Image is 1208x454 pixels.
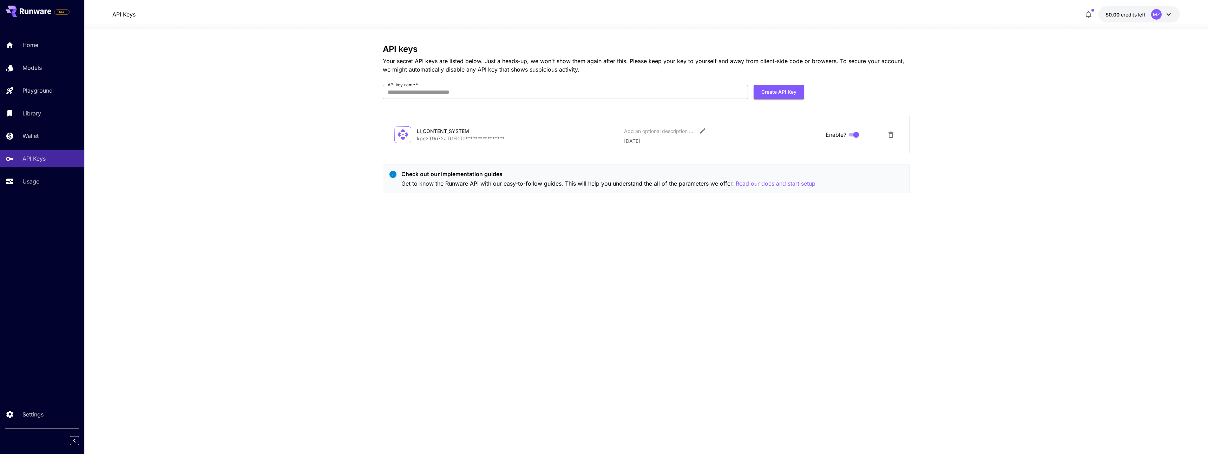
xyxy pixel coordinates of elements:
[388,82,418,88] label: API key name
[383,44,910,54] h3: API keys
[383,57,910,74] p: Your secret API keys are listed below. Just a heads-up, we won't show them again after this. Plea...
[22,132,39,140] p: Wallet
[1121,12,1145,18] span: credits left
[1105,11,1145,18] div: $0.00
[22,86,53,95] p: Playground
[754,85,804,99] button: Create API Key
[22,154,46,163] p: API Keys
[1151,9,1162,20] div: MZ
[736,179,815,188] button: Read our docs and start setup
[401,170,815,178] p: Check out our implementation guides
[112,10,136,19] nav: breadcrumb
[22,64,42,72] p: Models
[1105,12,1121,18] span: $0.00
[22,177,39,186] p: Usage
[22,109,41,118] p: Library
[624,137,820,145] p: [DATE]
[112,10,136,19] a: API Keys
[884,128,898,142] button: Delete API Key
[54,8,70,16] span: Add your payment card to enable full platform functionality.
[624,127,694,135] div: Add an optional description or comment
[54,9,69,15] span: TRIAL
[696,125,709,137] button: Edit
[22,410,44,419] p: Settings
[401,179,815,188] p: Get to know the Runware API with our easy-to-follow guides. This will help you understand the all...
[1098,6,1180,22] button: $0.00MZ
[417,127,487,135] div: LI_CONTENT_SYSTEM
[75,434,84,447] div: Collapse sidebar
[22,41,38,49] p: Home
[70,436,79,445] button: Collapse sidebar
[826,131,846,139] span: Enable?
